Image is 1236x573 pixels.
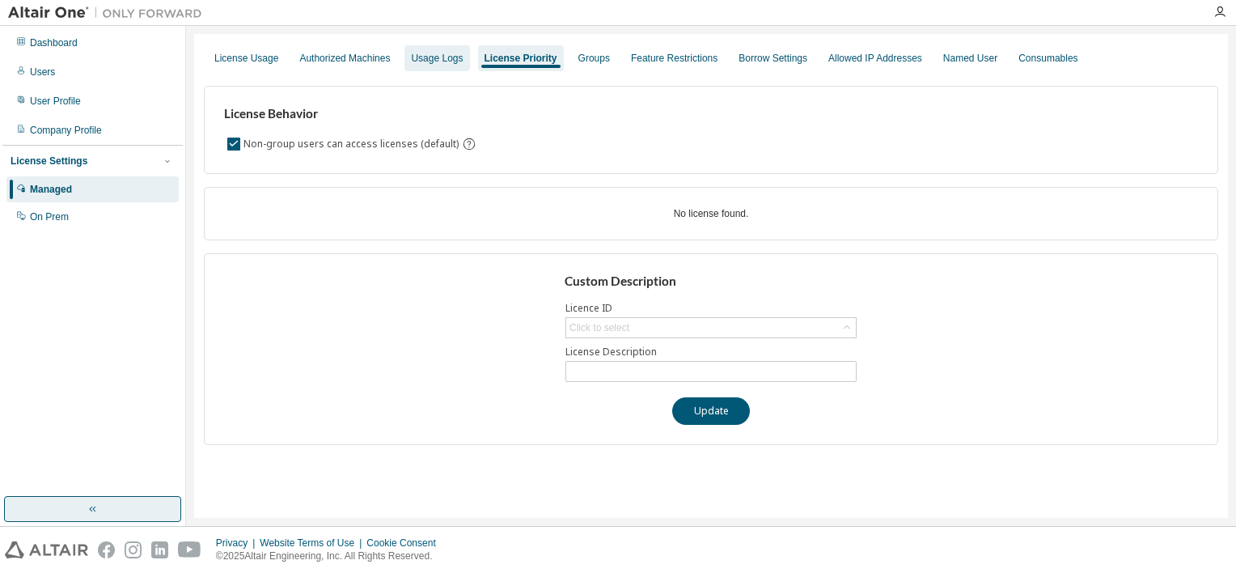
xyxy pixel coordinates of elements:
label: Non-group users can access licenses (default) [243,134,462,154]
img: Altair One [8,5,210,21]
img: altair_logo.svg [5,541,88,558]
div: Privacy [216,537,260,550]
div: Borrow Settings [739,52,807,65]
div: No license found. [224,207,1198,220]
div: Company Profile [30,124,102,137]
h3: License Behavior [224,106,474,122]
div: Named User [943,52,997,65]
div: License Priority [485,52,557,65]
div: Click to select [566,318,856,337]
img: linkedin.svg [151,541,168,558]
div: Usage Logs [411,52,463,65]
div: Dashboard [30,36,78,49]
div: User Profile [30,95,81,108]
h3: Custom Description [565,274,858,290]
div: Cookie Consent [366,537,445,550]
div: Allowed IP Addresses [828,52,922,65]
div: Groups [578,52,610,65]
svg: By default any user not assigned to any group can access any license. Turn this setting off to di... [462,137,476,151]
div: Authorized Machines [299,52,390,65]
label: License Description [565,346,857,359]
div: License Settings [11,155,87,168]
div: License Usage [214,52,278,65]
button: Update [672,397,750,425]
div: On Prem [30,210,69,223]
label: Licence ID [565,302,857,315]
div: Feature Restrictions [631,52,717,65]
div: Users [30,66,55,79]
img: youtube.svg [178,541,201,558]
div: Consumables [1018,52,1077,65]
div: Managed [30,183,72,196]
img: facebook.svg [98,541,115,558]
p: © 2025 Altair Engineering, Inc. All Rights Reserved. [216,550,446,563]
img: instagram.svg [125,541,142,558]
div: Website Terms of Use [260,537,366,550]
div: Click to select [569,321,629,334]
